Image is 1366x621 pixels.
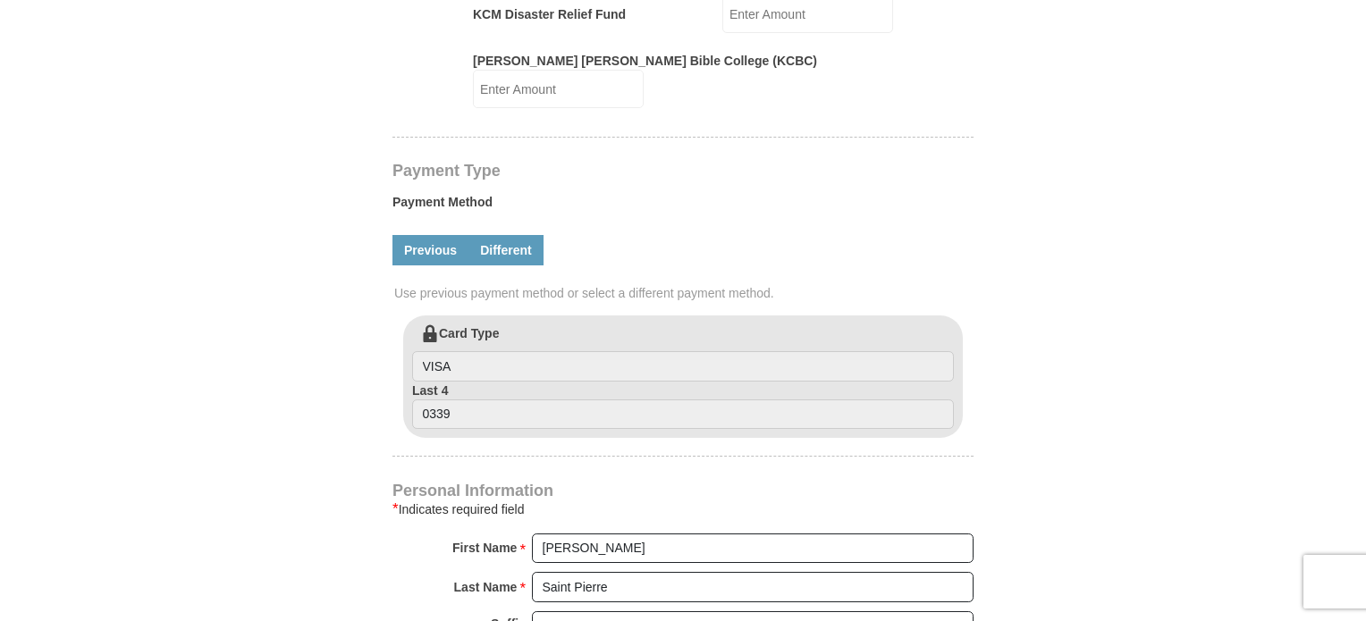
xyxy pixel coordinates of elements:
span: Use previous payment method or select a different payment method. [394,284,975,302]
input: Last 4 [412,399,954,430]
h4: Payment Type [392,164,974,178]
input: Enter Amount [473,70,644,108]
label: Last 4 [412,382,954,430]
input: Card Type [412,351,954,382]
label: Payment Method [392,193,974,220]
a: Previous [392,235,468,265]
h4: Personal Information [392,483,974,498]
strong: Last Name [454,575,518,600]
label: Card Type [412,324,954,382]
a: Different [468,235,544,265]
label: KCM Disaster Relief Fund [473,5,626,23]
label: [PERSON_NAME] [PERSON_NAME] Bible College (KCBC) [473,52,817,70]
div: Indicates required field [392,499,974,520]
strong: First Name [452,535,517,560]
